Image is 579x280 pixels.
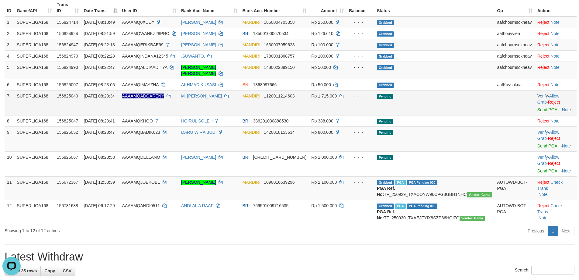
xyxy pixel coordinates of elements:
a: Check Trans [537,203,563,214]
td: · [535,28,577,39]
div: Showing 1 to 12 of 12 entries [5,225,237,234]
div: - - - [349,64,372,70]
td: aafchournsokneav [495,50,535,62]
span: [DATE] 08:23:41 [84,119,115,123]
td: 1 [5,16,14,28]
a: CSV [59,266,75,276]
span: Grabbed [377,20,394,25]
a: Note [550,42,560,47]
td: · [535,79,577,90]
span: · [537,94,559,105]
span: Copy 1630007959623 to clipboard [264,42,295,47]
td: SUPERLIGA168 [14,115,54,126]
a: ,SUWANTO, [181,54,205,58]
span: 156824924 [57,31,78,36]
span: MANDIRI [242,130,260,135]
a: Send PGA [537,107,557,112]
b: PGA Ref. No: [377,186,395,197]
td: · [535,50,577,62]
a: Note [550,31,560,36]
span: [DATE] 06:17:29 [84,203,115,208]
span: BRI [242,31,249,36]
a: Note [539,215,548,220]
span: Copy 164901022747530 to clipboard [253,155,307,160]
span: Pending [377,130,393,135]
a: Previous [524,226,548,236]
span: Rp 388.000 [311,119,333,123]
span: Rp 800.000 [311,130,333,135]
td: SUPERLIGA168 [14,151,54,176]
span: Rp 1.000.000 [311,155,337,160]
a: Reject [537,82,550,87]
td: · · [535,90,577,115]
span: 156825040 [57,94,78,98]
span: [DATE] 08:23:58 [84,155,115,160]
td: SUPERLIGA168 [14,126,54,151]
span: Rp 126.610 [311,31,333,36]
td: SUPERLIGA168 [14,39,54,50]
td: SUPERLIGA168 [14,62,54,79]
span: AAAAMQKHOO [122,119,153,123]
span: Rp 2.100.000 [311,180,337,185]
div: - - - [349,42,372,48]
a: Next [558,226,574,236]
span: [DATE] 08:22:28 [84,54,115,58]
td: SUPERLIGA168 [14,79,54,90]
span: Grabbed [377,31,394,37]
span: MANDIRI [242,94,260,98]
a: Reject [537,65,550,70]
a: M. [PERSON_NAME] [181,94,222,98]
span: 156825052 [57,130,78,135]
span: Rp 100.000 [311,42,333,47]
span: Grabbed [377,43,394,48]
a: Reject [537,203,550,208]
label: Search: [515,266,574,275]
td: TF_250930_TXAEJFYIX8SZP86HGI7Q [374,200,495,223]
span: [DATE] 08:23:34 [84,94,115,98]
span: Pending [377,94,393,99]
span: MANDIRI [242,20,260,25]
a: Note [550,20,560,25]
span: MANDIRI [242,54,260,58]
td: SUPERLIGA168 [14,200,54,223]
td: 9 [5,126,14,151]
a: Reject [537,31,550,36]
div: - - - [349,19,372,25]
a: Verify [537,155,548,160]
span: Copy [44,268,55,273]
span: BRI [242,119,249,123]
span: Rp 50.000 [311,82,331,87]
span: Copy 1090016639296 to clipboard [264,180,295,185]
td: 4 [5,50,14,62]
div: - - - [349,53,372,59]
span: 156672367 [57,180,78,185]
a: 1 [548,226,558,236]
td: 10 [5,151,14,176]
span: [DATE] 08:22:13 [84,42,115,47]
td: aafchournsokneav [495,16,535,28]
td: TF_250929_TXACOYW96CPG3GBH1NHC [374,176,495,200]
td: · [535,16,577,28]
a: Allow Grab [537,130,559,141]
td: 3 [5,39,14,50]
h1: Latest Withdraw [5,251,574,263]
a: Reject [537,20,550,25]
td: · · [535,176,577,200]
span: Copy 1120011214603 to clipboard [264,94,295,98]
a: Note [550,119,560,123]
span: AAAAMQANDI0511 [122,203,160,208]
a: DARU WIRA BUDI [181,130,217,135]
td: 7 [5,90,14,115]
td: · [535,115,577,126]
td: AUTOWD-BOT-PGA [495,200,535,223]
span: PGA Pending [407,204,437,209]
span: Pending [377,119,393,124]
td: AUTOWD-BOT-PGA [495,176,535,200]
button: Open LiveChat chat widget [2,2,21,21]
a: Note [562,144,571,148]
span: MANDIRI [242,42,260,47]
span: [DATE] 08:22:47 [84,65,115,70]
span: [DATE] 08:23:47 [84,130,115,135]
td: 5 [5,62,14,79]
span: Grabbed [377,204,394,209]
